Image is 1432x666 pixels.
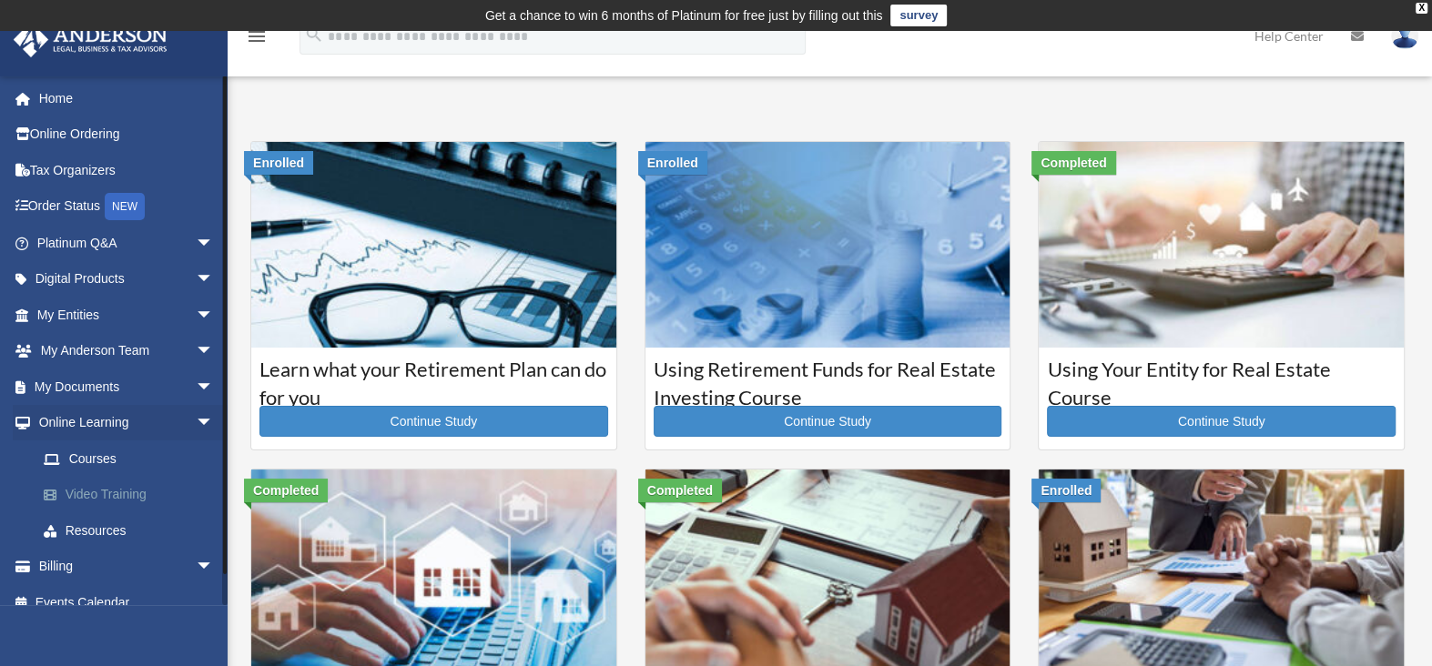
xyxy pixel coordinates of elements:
[13,116,241,153] a: Online Ordering
[13,333,241,369] a: My Anderson Teamarrow_drop_down
[13,261,241,298] a: Digital Productsarrow_drop_down
[259,406,608,437] a: Continue Study
[196,225,232,262] span: arrow_drop_down
[890,5,947,26] a: survey
[196,261,232,298] span: arrow_drop_down
[13,188,241,226] a: Order StatusNEW
[246,25,268,47] i: menu
[13,80,241,116] a: Home
[304,25,324,45] i: search
[1031,479,1101,502] div: Enrolled
[13,225,241,261] a: Platinum Q&Aarrow_drop_down
[1391,23,1418,49] img: User Pic
[25,477,241,513] a: Video Training
[13,584,241,621] a: Events Calendar
[654,406,1002,437] a: Continue Study
[13,405,241,441] a: Online Learningarrow_drop_down
[1047,406,1396,437] a: Continue Study
[638,151,707,175] div: Enrolled
[654,356,1002,401] h3: Using Retirement Funds for Real Estate Investing Course
[244,479,328,502] div: Completed
[196,297,232,334] span: arrow_drop_down
[485,5,883,26] div: Get a chance to win 6 months of Platinum for free just by filling out this
[1047,356,1396,401] h3: Using Your Entity for Real Estate Course
[1416,3,1427,14] div: close
[13,152,241,188] a: Tax Organizers
[196,405,232,442] span: arrow_drop_down
[244,151,313,175] div: Enrolled
[13,549,241,585] a: Billingarrow_drop_down
[246,32,268,47] a: menu
[105,193,145,220] div: NEW
[8,22,173,57] img: Anderson Advisors Platinum Portal
[196,333,232,370] span: arrow_drop_down
[638,479,722,502] div: Completed
[13,368,241,405] a: My Documentsarrow_drop_down
[25,440,232,477] a: Courses
[259,356,608,401] h3: Learn what your Retirement Plan can do for you
[196,549,232,586] span: arrow_drop_down
[1031,151,1115,175] div: Completed
[25,512,241,549] a: Resources
[13,297,241,333] a: My Entitiesarrow_drop_down
[196,368,232,406] span: arrow_drop_down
